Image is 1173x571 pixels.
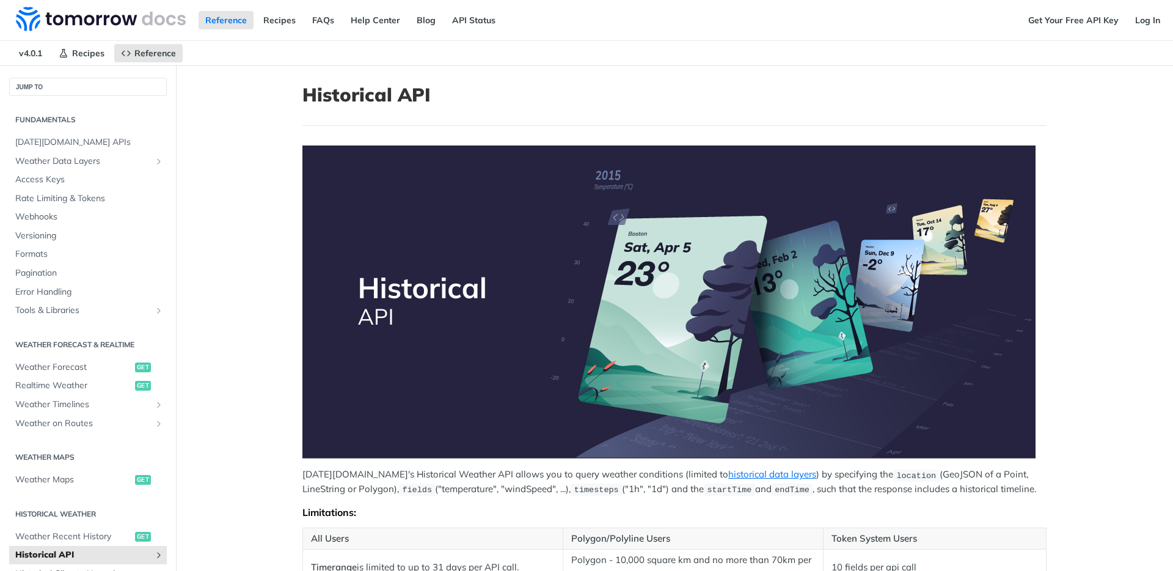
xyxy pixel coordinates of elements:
a: Realtime Weatherget [9,377,167,395]
a: historical data layers [728,468,816,480]
span: Rate Limiting & Tokens [15,193,164,205]
button: JUMP TO [9,78,167,96]
a: Weather Data LayersShow subpages for Weather Data Layers [9,152,167,171]
span: Expand image [302,146,1047,459]
a: Error Handling [9,283,167,301]
code: fields [399,484,435,496]
span: Weather Recent History [15,531,132,543]
span: Weather Timelines [15,399,151,411]
span: get [135,475,151,485]
a: Blog [410,11,442,29]
a: Recipes [52,44,111,62]
code: startTime [704,484,755,496]
span: Reference [134,48,176,59]
a: [DATE][DOMAIN_NAME] APIs [9,133,167,152]
a: API Status [445,11,502,29]
span: Formats [15,248,164,260]
th: All Users [303,528,563,550]
span: Realtime Weather [15,380,132,392]
a: Help Center [344,11,407,29]
th: Polygon/Polyline Users [563,528,823,550]
span: get [135,532,151,542]
span: Weather on Routes [15,418,151,430]
h2: Weather Maps [9,452,167,463]
span: Weather Data Layers [15,155,151,168]
h1: Historical API [302,84,1047,106]
span: Pagination [15,267,164,279]
div: Limitations: [302,506,1047,518]
a: FAQs [305,11,341,29]
a: Reference [199,11,254,29]
h2: Fundamentals [9,114,167,125]
button: Show subpages for Weather on Routes [154,419,164,429]
span: Versioning [15,230,164,242]
a: Weather TimelinesShow subpages for Weather Timelines [9,396,167,414]
code: timesteps [571,484,622,496]
a: Reference [114,44,183,62]
span: Recipes [72,48,104,59]
span: get [135,363,151,372]
span: v4.0.1 [12,44,49,62]
span: Historical API [15,549,151,561]
a: Weather Recent Historyget [9,528,167,546]
a: Recipes [257,11,302,29]
span: Tools & Libraries [15,304,151,317]
a: Rate Limiting & Tokens [9,190,167,208]
button: Show subpages for Historical API [154,550,164,560]
a: Formats [9,245,167,263]
code: endTime [772,484,813,496]
a: Access Keys [9,171,167,189]
a: Webhooks [9,208,167,226]
span: Access Keys [15,174,164,186]
span: Error Handling [15,286,164,298]
button: Show subpages for Weather Data Layers [154,157,164,166]
a: Pagination [9,264,167,282]
a: Get Your Free API Key [1021,11,1125,29]
a: Versioning [9,227,167,245]
a: Weather Mapsget [9,471,167,489]
a: Tools & LibrariesShow subpages for Tools & Libraries [9,301,167,320]
span: Weather Maps [15,474,132,486]
img: Tomorrow.io Weather API Docs [16,7,186,31]
h2: Weather Forecast & realtime [9,339,167,350]
a: Weather on RoutesShow subpages for Weather on Routes [9,414,167,433]
button: Show subpages for Tools & Libraries [154,306,164,315]
a: Weather Forecastget [9,358,167,377]
span: get [135,381,151,391]
img: Historical-API.png [302,146,1036,459]
span: Webhooks [15,211,164,223]
code: location [893,470,940,482]
span: [DATE][DOMAIN_NAME] APIs [15,136,164,149]
p: [DATE][DOMAIN_NAME]'s Historical Weather API allows you to query weather conditions (limited to )... [302,468,1047,496]
span: Weather Forecast [15,361,132,374]
button: Show subpages for Weather Timelines [154,400,164,410]
a: Log In [1128,11,1167,29]
h2: Historical Weather [9,509,167,520]
th: Token System Users [823,528,1046,550]
a: Historical APIShow subpages for Historical API [9,546,167,564]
